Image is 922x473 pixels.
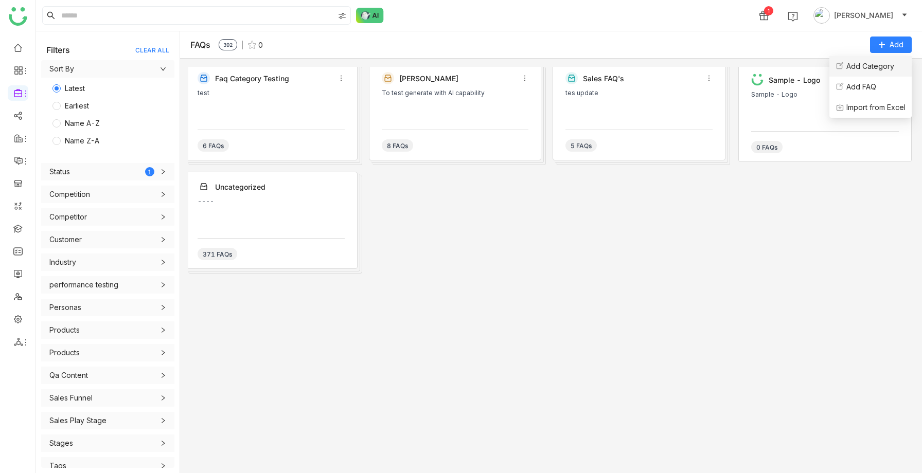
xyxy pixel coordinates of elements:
[846,81,876,93] span: Add FAQ
[49,166,70,177] div: Status
[41,253,174,271] div: Industry
[49,392,93,404] div: Sales Funnel
[41,321,174,339] div: Products
[49,189,90,200] div: Competition
[565,89,713,97] div: tes update
[49,324,80,336] div: Products
[49,347,80,358] div: Products
[61,83,89,94] span: Latest
[190,40,210,50] div: FAQs
[41,163,174,180] div: Status1
[769,76,887,84] div: Sample - Logo
[248,41,256,49] img: favourite.svg
[41,389,174,407] div: Sales Funnel
[382,139,413,152] div: 8 FAQs
[258,41,263,49] span: 0
[41,276,174,294] div: performance testing
[145,167,154,176] div: 1
[836,62,844,70] img: edit.svg
[135,46,169,54] div: CLEAR ALL
[811,7,910,24] button: [PERSON_NAME]
[788,11,798,22] img: help.svg
[870,37,912,53] button: Add
[41,208,174,226] div: Competitor
[846,61,894,72] span: Add Category
[49,302,81,313] div: Personas
[356,8,384,23] img: ask-buddy-normal.svg
[836,82,844,90] img: edit.svg
[836,103,844,111] img: import.svg
[751,74,764,86] img: Document
[813,7,830,24] img: avatar
[198,89,345,97] div: test
[836,61,894,72] button: Add Category
[565,139,597,152] div: 5 FAQs
[836,81,876,93] button: Add FAQ
[41,60,174,78] div: Sort By
[61,100,93,112] span: Earliest
[219,39,237,50] span: 392
[41,434,174,452] div: Stages
[382,89,529,97] div: To test generate with AI capability
[751,91,899,98] div: Sample - Logo
[41,367,174,384] div: Qa Content
[41,412,174,429] div: Sales Play Stage
[215,74,332,83] div: Faq category testing
[9,7,27,26] img: logo
[399,74,517,83] div: [PERSON_NAME]
[215,183,340,191] div: Uncategorized
[49,63,166,75] span: Sort By
[338,12,346,20] img: search-type.svg
[834,10,893,21] span: [PERSON_NAME]
[198,139,229,152] div: 6 FAQs
[49,370,88,381] div: Qa Content
[41,186,174,203] div: Competition
[46,45,70,55] div: Filters
[61,135,103,147] span: Name Z-A
[751,141,783,153] div: 0 FAQs
[41,344,174,361] div: Products
[49,460,66,471] div: Tags
[61,118,104,129] span: Name A-Z
[41,299,174,316] div: Personas
[198,248,237,260] div: 371 FAQs
[764,6,773,15] div: 1
[49,279,118,290] div: performance testing
[198,198,345,205] div: ----
[836,102,906,113] button: Import from Excel
[583,74,700,83] div: Sales FAQ's
[49,438,73,449] div: Stages
[846,102,906,113] span: Import from Excel
[890,39,903,50] span: Add
[49,211,87,223] div: Competitor
[49,415,107,426] div: Sales Play Stage
[49,234,82,245] div: Customer
[49,257,76,268] div: Industry
[41,231,174,248] div: Customer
